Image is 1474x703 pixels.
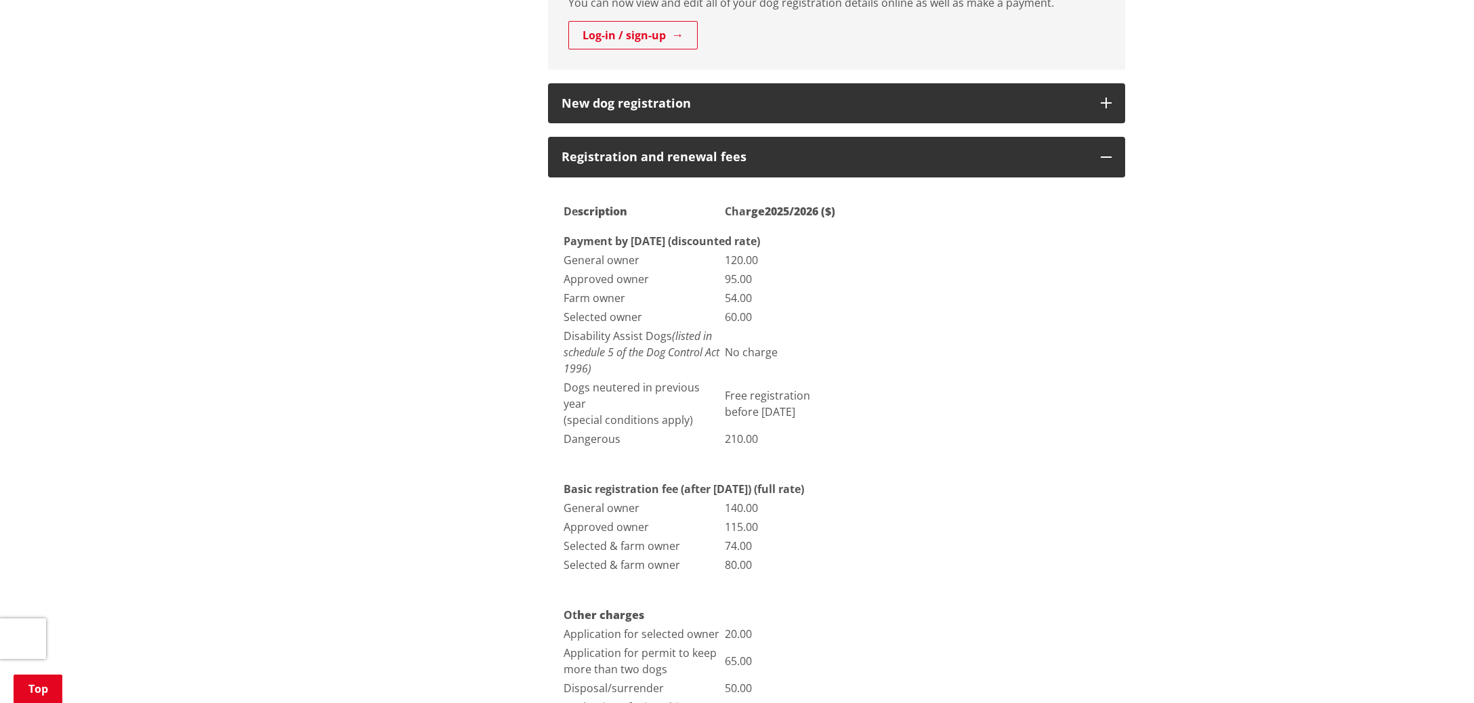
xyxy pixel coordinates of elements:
td: 210.00 [724,430,845,448]
strong: $) [825,204,835,219]
td: Dangerous [563,430,723,448]
td: 50.00 [724,679,845,697]
td: Selected owner [563,308,723,326]
strong: r charges [591,608,644,622]
td: 140.00 [724,499,845,517]
strong: 2025 [765,204,789,219]
th: Basic registration fee (after [DATE]) (full rate) [563,480,845,498]
h3: New dog registration [562,97,1087,110]
td: 120.00 [724,251,845,269]
td: 80.00 [724,556,845,574]
td: 115.00 [724,518,845,536]
strong: he [577,608,591,622]
h3: Registration and renewal fees [562,150,1087,164]
a: Top [14,675,62,703]
th: De [563,192,723,230]
td: Approved owner [563,270,723,288]
iframe: Messenger Launcher [1412,646,1460,695]
strong: rge [746,204,765,219]
em: ) [588,361,591,376]
td: Selected & farm owner [563,537,723,555]
td: Free registration before [DATE] [724,379,845,429]
em: (listed in schedule 5 of the Dog Control Act 1996 [564,328,719,376]
td: General owner [563,499,723,517]
button: Registration and renewal fees [548,137,1125,177]
td: 65.00 [724,644,845,678]
td: Disposal/surrender [563,679,723,697]
button: New dog registration [548,83,1125,124]
td: 95.00 [724,270,845,288]
td: 54.00 [724,289,845,307]
td: Dogs neutered in previous year (special conditions apply) [563,379,723,429]
td: Selected & farm owner [563,556,723,574]
th: Cha [724,192,845,230]
td: Farm owner [563,289,723,307]
strong: P [564,234,570,249]
td: Approved owner [563,518,723,536]
td: 20.00 [724,625,845,643]
th: Ot [563,606,845,624]
td: No charge [724,327,845,377]
td: 60.00 [724,308,845,326]
td: Disability Assist Dogs [563,327,723,377]
td: Application for selected owner [563,625,723,643]
td: 74.00 [724,537,845,555]
strong: scription [578,204,627,219]
strong: a [570,234,577,249]
strong: /2026 ( [789,204,825,219]
strong: yment by [DATE] (discounted rate) [577,234,760,249]
a: Log-in / sign-up [568,21,698,49]
td: General owner [563,251,723,269]
td: Application for permit to keep more than two dogs [563,644,723,678]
